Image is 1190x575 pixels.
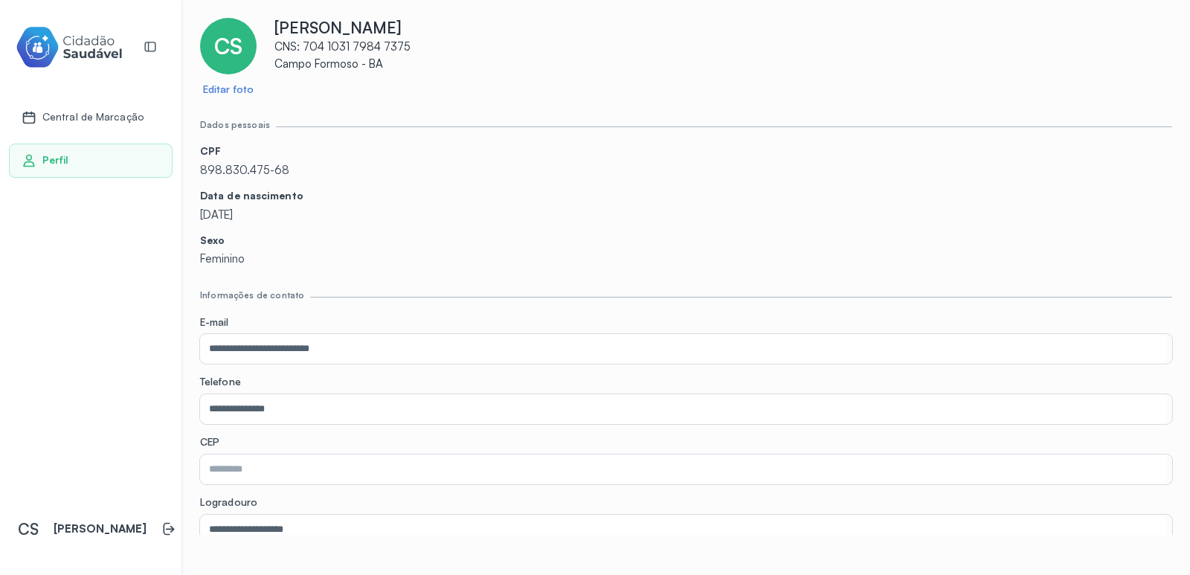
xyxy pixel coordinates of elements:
span: Logradouro [200,495,257,508]
span: Telefone [200,375,241,388]
p: [DATE] [200,208,1172,222]
p: CPF [200,145,1172,158]
p: Feminino [200,252,1172,266]
p: CNS: 704 1031 7984 7375 [274,40,1172,54]
p: Campo Formoso - BA [274,57,1172,71]
a: Central de Marcação [22,110,160,125]
span: Central de Marcação [42,111,144,123]
div: Informações de contato [200,290,304,301]
div: Dados pessoais [200,120,270,130]
span: CS [18,519,39,539]
p: Sexo [200,234,1172,247]
a: Editar foto [203,83,254,96]
p: Data de nascimento [200,190,1172,202]
span: CS [214,33,242,60]
span: CEP [200,435,219,448]
img: cidadao-saudavel-filled-logo.svg [16,24,123,71]
span: E-mail [200,315,229,328]
span: Perfil [42,154,69,167]
a: Perfil [22,153,160,168]
p: 898.830.475-68 [200,164,1172,178]
p: [PERSON_NAME] [274,18,1172,37]
p: [PERSON_NAME] [54,522,147,536]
